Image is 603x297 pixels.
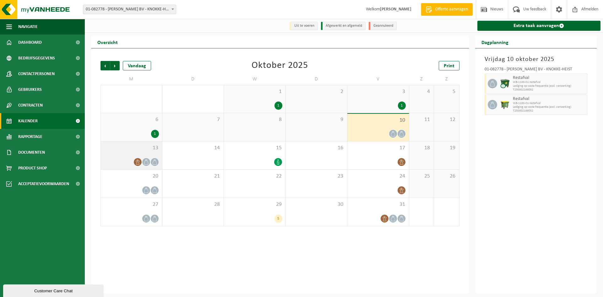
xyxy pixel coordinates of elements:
td: W [224,74,286,85]
span: 01-082778 - MARIE SISKA BV - KNOKKE-HEIST [83,5,176,14]
td: V [347,74,409,85]
td: D [162,74,224,85]
span: 1 [227,88,282,95]
a: Offerte aanvragen [421,3,473,16]
h3: Vrijdag 10 oktober 2025 [485,55,588,64]
div: 5 [274,215,282,223]
td: Z [409,74,434,85]
span: Rapportage [18,129,42,145]
span: Contactpersonen [18,66,55,82]
span: 12 [437,116,456,123]
span: 22 [227,173,282,180]
span: Restafval [513,96,586,102]
span: Bedrijfsgegevens [18,50,55,66]
li: Uit te voeren [290,22,318,30]
li: Geannuleerd [369,22,397,30]
div: 1 [274,102,282,110]
div: Vandaag [123,61,151,70]
span: 16 [289,145,344,151]
span: Documenten [18,145,45,160]
img: WB-1100-HPE-GN-50 [500,100,510,109]
span: 25 [412,173,431,180]
span: 18 [412,145,431,151]
span: 8 [227,116,282,123]
iframe: chat widget [3,283,105,297]
span: 13 [104,145,159,151]
span: Print [444,63,454,69]
a: Print [439,61,459,70]
span: Lediging op vaste frequentie (excl. verwerking) [513,105,586,109]
span: 31 [350,201,406,208]
td: Z [434,74,459,85]
span: Product Shop [18,160,47,176]
span: 15 [227,145,282,151]
span: 11 [412,116,431,123]
span: 2 [289,88,344,95]
span: 6 [104,116,159,123]
span: 27 [104,201,159,208]
h2: Overzicht [91,36,124,48]
span: Lediging op vaste frequentie (excl. verwerking) [513,84,586,88]
span: 26 [437,173,456,180]
span: 3 [350,88,406,95]
span: Restafval [513,75,586,80]
span: Dashboard [18,35,42,50]
div: Oktober 2025 [252,61,308,70]
td: D [286,74,348,85]
span: T250002166052 [513,109,586,113]
span: Contracten [18,97,43,113]
h2: Dagplanning [475,36,515,48]
td: M [100,74,162,85]
span: T250002166052 [513,88,586,92]
span: 14 [166,145,221,151]
span: 7 [166,116,221,123]
span: 24 [350,173,406,180]
span: WB-1100-CU restafval [513,102,586,105]
span: 10 [350,117,406,124]
span: 30 [289,201,344,208]
span: Vorige [100,61,110,70]
span: Gebruikers [18,82,42,97]
span: 5 [437,88,456,95]
span: Kalender [18,113,38,129]
span: Navigatie [18,19,38,35]
div: 1 [151,130,159,138]
span: Acceptatievoorwaarden [18,176,69,192]
span: 4 [412,88,431,95]
span: 19 [437,145,456,151]
span: Volgende [110,61,120,70]
span: 29 [227,201,282,208]
span: 20 [104,173,159,180]
div: 1 [398,102,406,110]
span: 23 [289,173,344,180]
div: 01-082778 - [PERSON_NAME] BV - KNOKKE-HEIST [485,67,588,74]
span: Offerte aanvragen [434,6,470,13]
a: Extra taak aanvragen [477,21,601,31]
span: 17 [350,145,406,151]
li: Afgewerkt en afgemeld [321,22,366,30]
span: 28 [166,201,221,208]
strong: [PERSON_NAME] [380,7,411,12]
span: 9 [289,116,344,123]
img: WB-1100-CU [500,79,510,88]
span: WB-1100-CU restafval [513,80,586,84]
span: 21 [166,173,221,180]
